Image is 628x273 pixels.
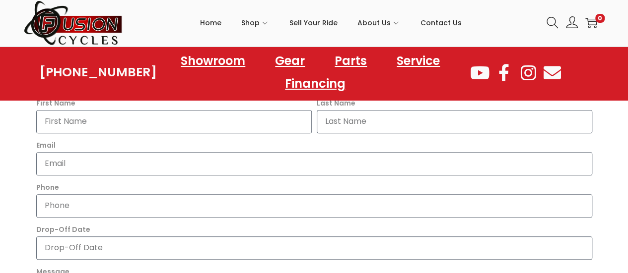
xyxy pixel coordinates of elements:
[200,10,221,35] span: Home
[36,96,75,110] label: First Name
[387,50,450,72] a: Service
[36,110,312,133] input: First Name
[585,17,597,29] a: 0
[357,10,391,35] span: About Us
[265,50,315,72] a: Gear
[420,10,462,35] span: Contact Us
[171,50,255,72] a: Showroom
[357,0,401,45] a: About Us
[275,72,355,95] a: Financing
[241,10,260,35] span: Shop
[36,180,59,194] label: Phone
[157,50,469,95] nav: Menu
[317,96,355,110] label: Last Name
[123,0,539,45] nav: Primary navigation
[289,0,338,45] a: Sell Your Ride
[36,152,592,175] input: Email
[200,0,221,45] a: Home
[36,236,592,260] input: Drop-Off Date
[317,110,592,133] input: Last Name
[40,65,157,79] a: [PHONE_NUMBER]
[325,50,377,72] a: Parts
[241,0,270,45] a: Shop
[420,0,462,45] a: Contact Us
[36,222,90,236] label: Drop-Off Date
[36,194,592,218] input: Only numbers and phone characters (#, -, *, etc) are accepted.
[36,138,56,152] label: Email
[289,10,338,35] span: Sell Your Ride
